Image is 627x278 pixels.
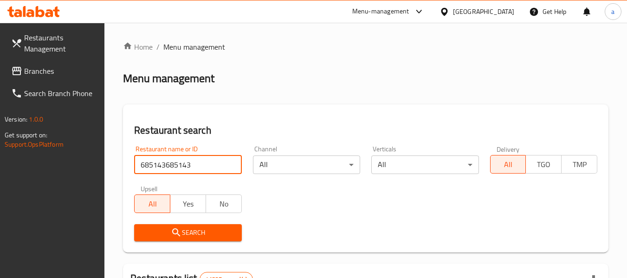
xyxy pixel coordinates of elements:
[206,194,242,213] button: No
[123,41,153,52] a: Home
[497,146,520,152] label: Delivery
[174,197,202,211] span: Yes
[494,158,523,171] span: All
[5,113,27,125] span: Version:
[170,194,206,213] button: Yes
[525,155,562,174] button: TGO
[24,32,97,54] span: Restaurants Management
[371,155,478,174] div: All
[29,113,43,125] span: 1.0.0
[134,194,170,213] button: All
[24,65,97,77] span: Branches
[4,60,105,82] a: Branches
[490,155,526,174] button: All
[134,155,241,174] input: Search for restaurant name or ID..
[141,185,158,192] label: Upsell
[24,88,97,99] span: Search Branch Phone
[352,6,409,17] div: Menu-management
[253,155,360,174] div: All
[123,41,608,52] nav: breadcrumb
[565,158,594,171] span: TMP
[5,129,47,141] span: Get support on:
[210,197,238,211] span: No
[138,197,167,211] span: All
[5,138,64,150] a: Support.OpsPlatform
[530,158,558,171] span: TGO
[134,224,241,241] button: Search
[453,6,514,17] div: [GEOGRAPHIC_DATA]
[561,155,597,174] button: TMP
[163,41,225,52] span: Menu management
[156,41,160,52] li: /
[123,71,214,86] h2: Menu management
[4,26,105,60] a: Restaurants Management
[134,123,597,137] h2: Restaurant search
[611,6,614,17] span: a
[142,227,234,239] span: Search
[4,82,105,104] a: Search Branch Phone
